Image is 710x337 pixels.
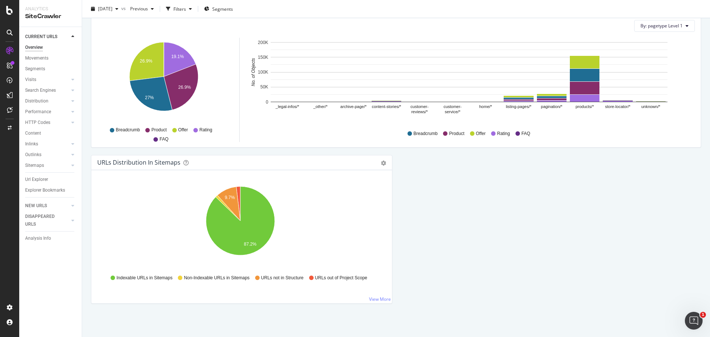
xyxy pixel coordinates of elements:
[25,129,77,137] a: Content
[413,131,437,137] span: Breadcrumb
[25,76,69,84] a: Visits
[212,6,233,12] span: Segments
[476,131,486,137] span: Offer
[25,202,69,210] a: NEW URLS
[145,95,154,100] text: 27%
[605,104,630,109] text: store-locator/*
[25,33,69,41] a: CURRENT URLS
[116,275,172,281] span: Indexable URLs in Sitemaps
[25,54,48,62] div: Movements
[381,161,386,166] div: gear
[25,186,77,194] a: Explorer Bookmarks
[116,127,140,133] span: Breadcrumb
[127,6,148,12] span: Previous
[25,213,62,228] div: DISAPPEARED URLS
[25,162,69,169] a: Sitemaps
[244,242,256,247] text: 87.2%
[315,275,367,281] span: URLs out of Project Scope
[634,20,695,32] button: By: pagetype Level 1
[700,312,706,318] span: 1
[25,87,56,94] div: Search Engines
[25,76,36,84] div: Visits
[97,182,383,268] svg: A chart.
[178,85,191,90] text: 26.9%
[258,40,268,45] text: 200K
[25,140,69,148] a: Inlinks
[25,87,69,94] a: Search Engines
[25,108,51,116] div: Performance
[25,151,69,159] a: Outlinks
[163,3,195,15] button: Filters
[25,119,69,127] a: HTTP Codes
[25,12,76,21] div: SiteCrawler
[121,5,127,11] span: vs
[25,97,69,105] a: Distribution
[541,104,563,109] text: pagination/*
[199,127,212,133] span: Rating
[25,108,69,116] a: Performance
[275,104,299,109] text: _legal-infos/*
[25,202,47,210] div: NEW URLS
[640,23,683,29] span: By: pagetype Level 1
[25,44,77,51] a: Overview
[443,104,461,109] text: customer-
[25,162,44,169] div: Sitemaps
[225,195,235,200] text: 9.7%
[127,3,157,15] button: Previous
[25,151,41,159] div: Outlinks
[521,131,530,137] span: FAQ
[25,129,41,137] div: Content
[266,100,268,105] text: 0
[25,140,38,148] div: Inlinks
[575,104,594,109] text: products/*
[173,6,186,12] div: Filters
[258,70,268,75] text: 100K
[506,104,532,109] text: listing-pages/*
[159,136,168,142] span: FAQ
[184,275,249,281] span: Non-Indexable URLs in Sitemaps
[411,109,428,114] text: reviews/*
[88,3,121,15] button: [DATE]
[171,54,184,59] text: 19.1%
[261,275,304,281] span: URLs not in Structure
[25,176,77,183] a: Url Explorer
[445,109,461,114] text: service/*
[25,235,51,242] div: Analysis Info
[248,38,689,124] svg: A chart.
[178,127,188,133] span: Offer
[313,104,328,109] text: _other/*
[25,6,76,12] div: Analytics
[25,65,45,73] div: Segments
[98,6,112,12] span: 2025 Oct. 14th
[25,54,77,62] a: Movements
[97,159,180,166] div: URLs Distribution in Sitemaps
[25,235,77,242] a: Analysis Info
[410,104,429,109] text: customer-
[340,104,367,109] text: archive-page/*
[25,97,48,105] div: Distribution
[25,176,48,183] div: Url Explorer
[25,186,65,194] div: Explorer Bookmarks
[479,104,493,109] text: home/*
[25,213,69,228] a: DISAPPEARED URLS
[99,38,229,124] svg: A chart.
[497,131,510,137] span: Rating
[372,104,401,109] text: content-stories/*
[25,119,50,127] div: HTTP Codes
[641,104,660,109] text: unknown/*
[251,58,256,86] text: No. of Objects
[369,296,391,302] a: View More
[449,131,464,137] span: Product
[685,312,703,330] iframe: Intercom live chat
[140,58,152,64] text: 26.9%
[201,3,236,15] button: Segments
[25,33,57,41] div: CURRENT URLS
[25,65,77,73] a: Segments
[258,55,268,60] text: 150K
[25,44,43,51] div: Overview
[151,127,166,133] span: Product
[260,84,268,90] text: 50K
